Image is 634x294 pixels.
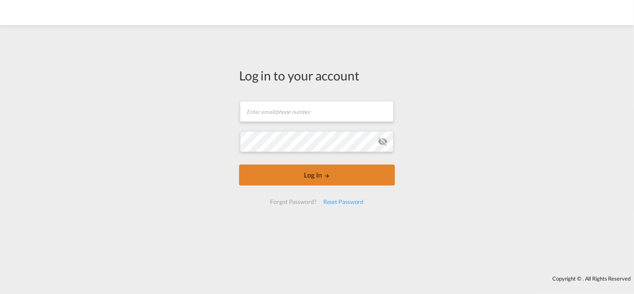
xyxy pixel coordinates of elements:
input: Enter email/phone number [240,101,394,122]
button: LOGIN [239,165,395,186]
div: Log in to your account [239,67,395,84]
div: Reset Password [320,194,367,209]
md-icon: icon-eye-off [378,137,388,147]
div: Forgot Password? [267,194,320,209]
